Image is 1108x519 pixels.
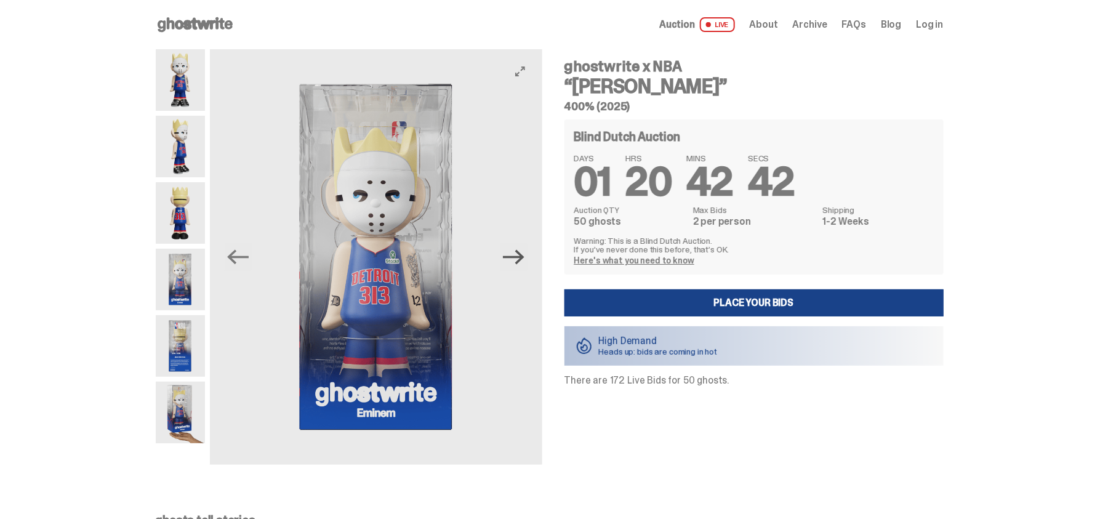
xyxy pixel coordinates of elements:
[225,244,252,271] button: Previous
[574,156,611,207] span: 01
[513,64,528,79] button: View full-screen
[750,20,778,30] a: About
[625,154,672,163] span: HRS
[916,20,943,30] a: Log in
[625,156,672,207] span: 20
[686,154,733,163] span: MINS
[500,244,528,271] button: Next
[659,20,695,30] span: Auction
[693,217,816,227] dd: 2 per person
[564,59,944,74] h4: ghostwrite x NBA
[842,20,866,30] a: FAQs
[156,315,205,377] img: Eminem_NBA_400_13.png
[748,154,795,163] span: SECS
[693,206,816,214] dt: Max Bids
[574,131,680,143] h4: Blind Dutch Auction
[564,101,944,112] h5: 400% (2025)
[574,236,934,254] p: Warning: This is a Blind Dutch Auction. If you’ve never done this before, that’s OK.
[156,382,205,443] img: eminem%20scale.png
[686,156,733,207] span: 42
[748,156,795,207] span: 42
[599,347,718,356] p: Heads up: bids are coming in hot
[156,49,205,111] img: Copy%20of%20Eminem_NBA_400_1.png
[210,49,542,465] img: Eminem_NBA_400_12.png
[574,154,611,163] span: DAYS
[574,206,686,214] dt: Auction QTY
[564,289,944,316] a: Place your Bids
[156,182,205,244] img: Copy%20of%20Eminem_NBA_400_6.png
[793,20,827,30] a: Archive
[574,255,694,266] a: Here's what you need to know
[564,376,944,385] p: There are 172 Live Bids for 50 ghosts.
[700,17,735,32] span: LIVE
[881,20,901,30] a: Blog
[564,76,944,96] h3: “[PERSON_NAME]”
[599,336,718,346] p: High Demand
[156,116,205,177] img: Copy%20of%20Eminem_NBA_400_3.png
[659,17,734,32] a: Auction LIVE
[156,249,205,310] img: Eminem_NBA_400_12.png
[822,206,933,214] dt: Shipping
[822,217,933,227] dd: 1-2 Weeks
[574,217,686,227] dd: 50 ghosts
